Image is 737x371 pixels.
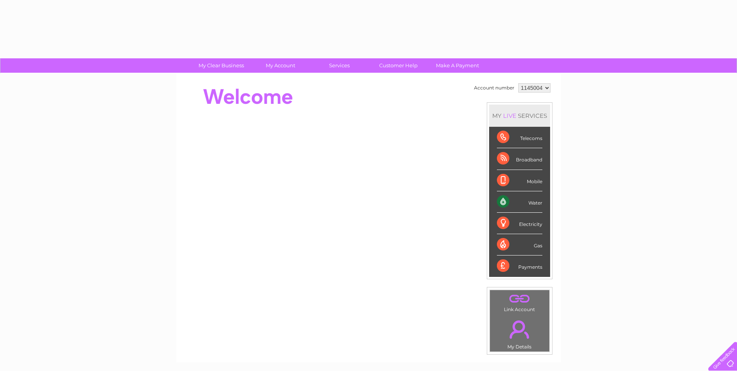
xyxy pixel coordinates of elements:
a: My Clear Business [189,58,253,73]
a: Customer Help [366,58,430,73]
div: Telecoms [497,127,542,148]
a: . [492,292,547,306]
div: Mobile [497,170,542,191]
a: Make A Payment [425,58,490,73]
div: Water [497,191,542,213]
a: My Account [248,58,312,73]
div: Electricity [497,213,542,234]
a: . [492,316,547,343]
div: MY SERVICES [489,105,550,127]
div: Gas [497,234,542,255]
div: Broadband [497,148,542,170]
td: Account number [472,81,516,94]
td: My Details [490,314,550,352]
td: Link Account [490,290,550,314]
div: LIVE [502,112,518,119]
div: Payments [497,255,542,276]
a: Services [307,58,371,73]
